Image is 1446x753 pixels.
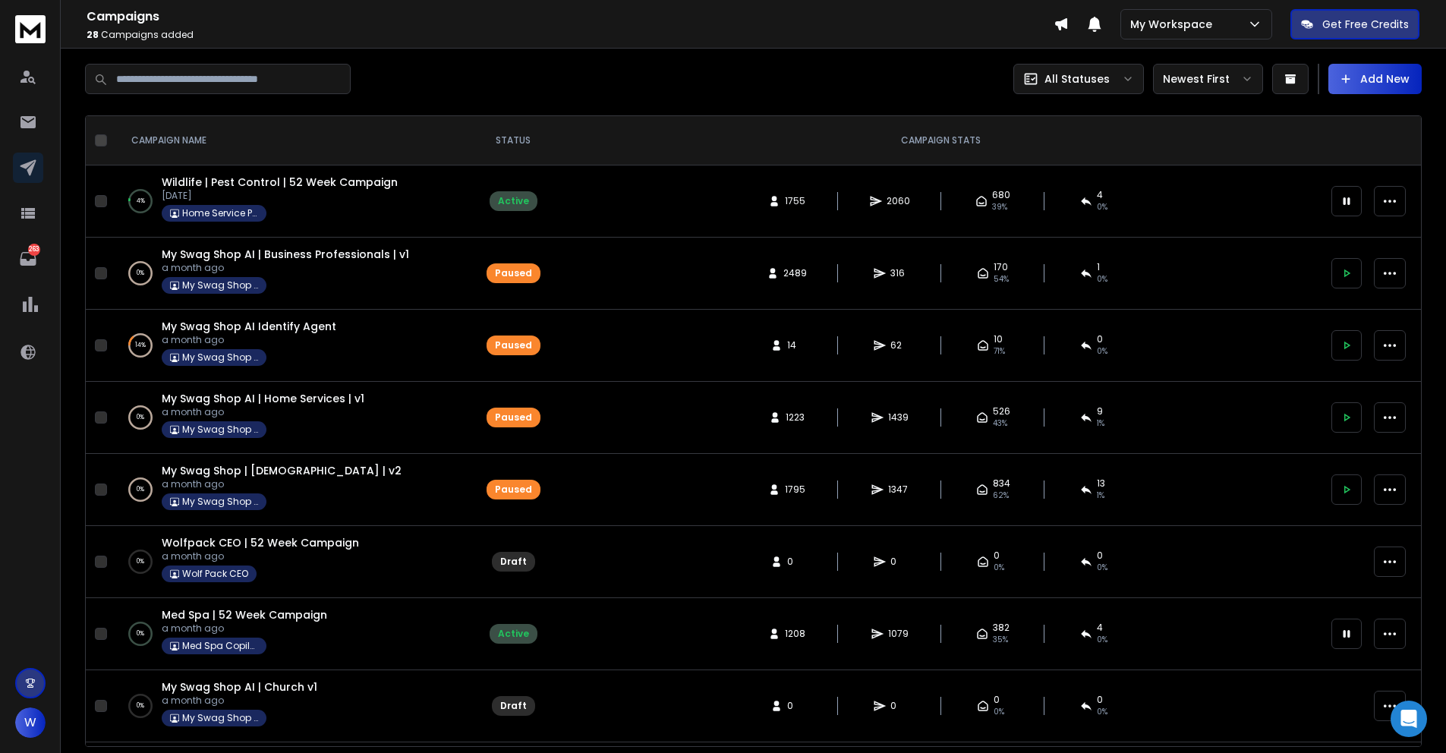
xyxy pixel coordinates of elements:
span: 2489 [783,267,807,279]
p: My Swag Shop AI [182,279,258,291]
p: 0 % [137,698,144,714]
a: My Swag Shop AI | Home Services | v1 [162,391,364,406]
span: 62 % [993,490,1009,502]
span: 382 [993,622,1010,634]
span: 43 % [993,417,1007,430]
span: 0 % [1097,273,1107,285]
p: My Swag Shop AI [182,424,258,436]
span: 62 [890,339,906,351]
span: 1755 [785,195,805,207]
th: CAMPAIGN STATS [559,116,1322,165]
button: W [15,707,46,738]
p: a month ago [162,622,327,635]
p: Get Free Credits [1322,17,1409,32]
span: 4 [1097,622,1103,634]
p: 4 % [137,194,145,209]
span: 4 [1097,189,1103,201]
p: 0 % [137,266,144,281]
p: a month ago [162,550,359,562]
span: 1 [1097,261,1100,273]
span: 0 [1097,333,1103,345]
span: 14 [787,339,802,351]
span: 1439 [888,411,909,424]
span: 0% [1097,706,1107,718]
img: logo [15,15,46,43]
p: Campaigns added [87,29,1054,41]
a: 263 [13,244,43,274]
a: My Swag Shop AI Identify Agent [162,319,336,334]
div: Paused [495,267,532,279]
span: 0 % [1097,634,1107,646]
p: a month ago [162,262,409,274]
p: My Swag Shop AI [182,351,258,364]
span: 170 [994,261,1008,273]
a: My Swag Shop | [DEMOGRAPHIC_DATA] | v2 [162,463,402,478]
span: 0 [1097,550,1103,562]
td: 14%My Swag Shop AI Identify Agenta month agoMy Swag Shop AI [113,310,468,382]
span: 526 [993,405,1010,417]
span: 0 [890,700,906,712]
span: 13 [1097,477,1105,490]
span: 39 % [992,201,1007,213]
td: 0%My Swag Shop AI | Church v1a month agoMy Swag Shop AI [113,670,468,742]
p: 0 % [137,482,144,497]
span: 0 % [1097,345,1107,358]
span: 35 % [993,634,1008,646]
span: 0 [787,556,802,568]
span: 1223 [786,411,805,424]
span: 2060 [887,195,910,207]
p: Wolf Pack CEO [182,568,248,580]
span: 54 % [994,273,1009,285]
p: My Workspace [1130,17,1218,32]
span: 0 % [1097,201,1107,213]
span: 0% [994,562,1004,574]
td: 4%Wildlife | Pest Control | 52 Week Campaign[DATE]Home Service Pro Copilot Ai [113,165,468,238]
td: 0%My Swag Shop AI | Home Services | v1a month agoMy Swag Shop AI [113,382,468,454]
div: Active [498,195,529,207]
p: 0 % [137,554,144,569]
span: 1079 [888,628,909,640]
div: Open Intercom Messenger [1391,701,1427,737]
th: CAMPAIGN NAME [113,116,468,165]
div: Active [498,628,529,640]
span: 0% [1097,562,1107,574]
p: a month ago [162,334,336,346]
a: My Swag Shop AI | Church v1 [162,679,317,695]
span: Med Spa | 52 Week Campaign [162,607,327,622]
a: Wolfpack CEO | 52 Week Campaign [162,535,359,550]
a: Wildlife | Pest Control | 52 Week Campaign [162,175,398,190]
a: My Swag Shop AI | Business Professionals | v1 [162,247,409,262]
span: 0 [994,550,1000,562]
span: 834 [993,477,1010,490]
p: Med Spa Copilot Ai [182,640,258,652]
p: 263 [28,244,40,256]
button: Newest First [1153,64,1263,94]
p: All Statuses [1044,71,1110,87]
div: Paused [495,411,532,424]
h1: Campaigns [87,8,1054,26]
span: 10 [994,333,1003,345]
p: a month ago [162,695,317,707]
button: Add New [1328,64,1422,94]
td: 0%Med Spa | 52 Week Campaigna month agoMed Spa Copilot Ai [113,598,468,670]
span: 680 [992,189,1010,201]
span: 0% [994,706,1004,718]
span: 316 [890,267,906,279]
td: 0%Wolfpack CEO | 52 Week Campaigna month agoWolf Pack CEO [113,526,468,598]
span: 1 % [1097,490,1104,502]
span: 0 [1097,694,1103,706]
span: 0 [787,700,802,712]
p: a month ago [162,478,402,490]
span: 1347 [888,484,908,496]
div: Paused [495,484,532,496]
span: 71 % [994,345,1005,358]
p: 14 % [135,338,146,353]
